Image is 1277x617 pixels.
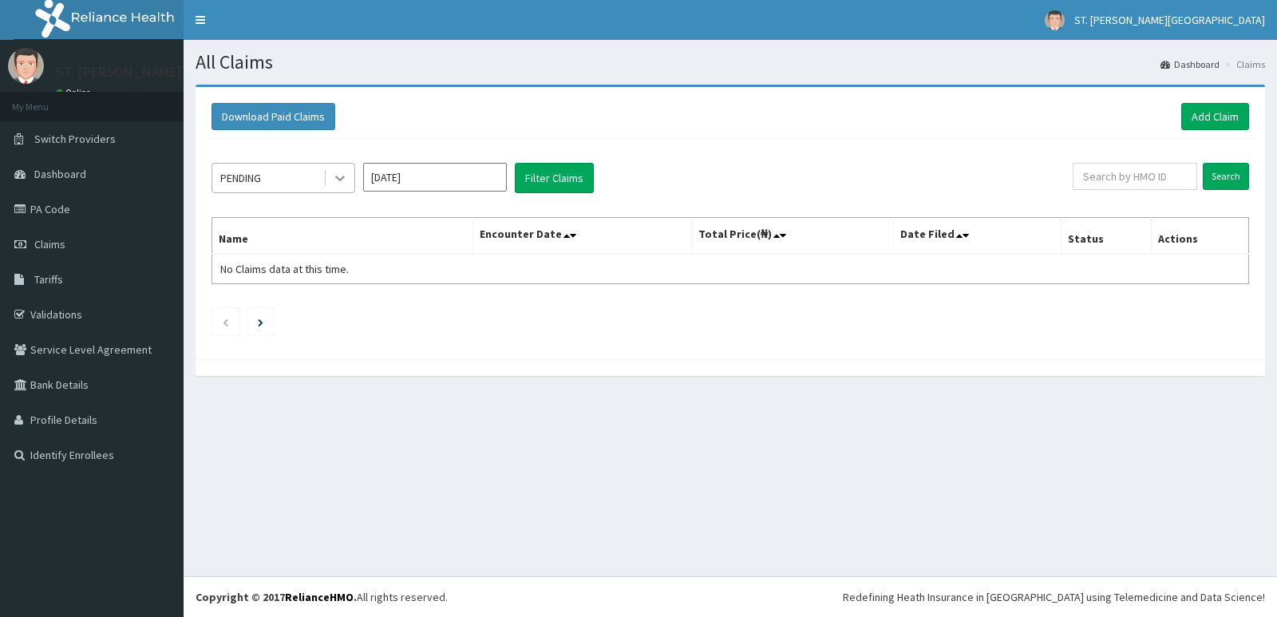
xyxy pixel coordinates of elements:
[34,237,65,251] span: Claims
[196,52,1265,73] h1: All Claims
[212,218,473,255] th: Name
[56,65,314,79] p: ST. [PERSON_NAME][GEOGRAPHIC_DATA]
[894,218,1062,255] th: Date Filed
[184,576,1277,617] footer: All rights reserved.
[691,218,893,255] th: Total Price(₦)
[1074,13,1265,27] span: ST. [PERSON_NAME][GEOGRAPHIC_DATA]
[56,87,94,98] a: Online
[1073,163,1198,190] input: Search by HMO ID
[1160,57,1220,71] a: Dashboard
[34,272,63,287] span: Tariffs
[1203,163,1249,190] input: Search
[843,589,1265,605] div: Redefining Heath Insurance in [GEOGRAPHIC_DATA] using Telemedicine and Data Science!
[515,163,594,193] button: Filter Claims
[473,218,691,255] th: Encounter Date
[258,314,263,329] a: Next page
[1151,218,1248,255] th: Actions
[220,262,349,276] span: No Claims data at this time.
[220,170,261,186] div: PENDING
[1181,103,1249,130] a: Add Claim
[285,590,354,604] a: RelianceHMO
[1061,218,1151,255] th: Status
[222,314,229,329] a: Previous page
[34,132,116,146] span: Switch Providers
[363,163,507,192] input: Select Month and Year
[212,103,335,130] button: Download Paid Claims
[196,590,357,604] strong: Copyright © 2017 .
[34,167,86,181] span: Dashboard
[8,48,44,84] img: User Image
[1045,10,1065,30] img: User Image
[1221,57,1265,71] li: Claims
